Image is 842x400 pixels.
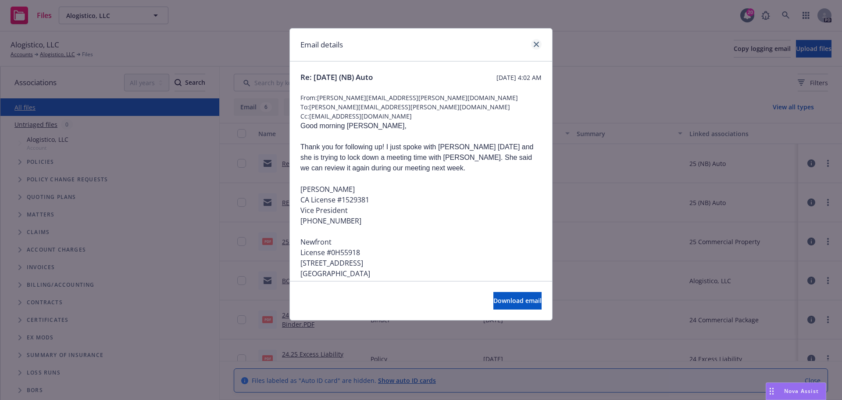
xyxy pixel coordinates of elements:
span: Cc: [EMAIL_ADDRESS][DOMAIN_NAME] [300,112,542,121]
span: From: [PERSON_NAME][EMAIL_ADDRESS][PERSON_NAME][DOMAIN_NAME] [300,93,542,102]
span: Nova Assist [784,387,819,395]
span: Re: [DATE] (NB) Auto [300,72,373,83]
h1: Email details [300,39,343,50]
div: [STREET_ADDRESS] [300,258,542,268]
button: Nova Assist [766,382,826,400]
div: CA License #1529381 [300,195,542,205]
a: close [531,39,542,50]
div: [PERSON_NAME] [300,184,542,195]
div: Newfront [300,237,542,247]
span: Download email [493,296,542,305]
div: [GEOGRAPHIC_DATA] [300,268,542,279]
div: Drag to move [766,383,777,400]
div: Vice President [300,205,542,216]
span: [DATE] 4:02 AM [496,73,542,82]
div: Good morning [PERSON_NAME], [300,121,542,131]
div: Thank you for following up! I just spoke with [PERSON_NAME] [DATE] and she is trying to lock down... [300,142,542,173]
span: To: [PERSON_NAME][EMAIL_ADDRESS][PERSON_NAME][DOMAIN_NAME] [300,102,542,112]
div: [PHONE_NUMBER] [300,216,542,226]
div: License #0H55918 [300,247,542,258]
button: Download email [493,292,542,310]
